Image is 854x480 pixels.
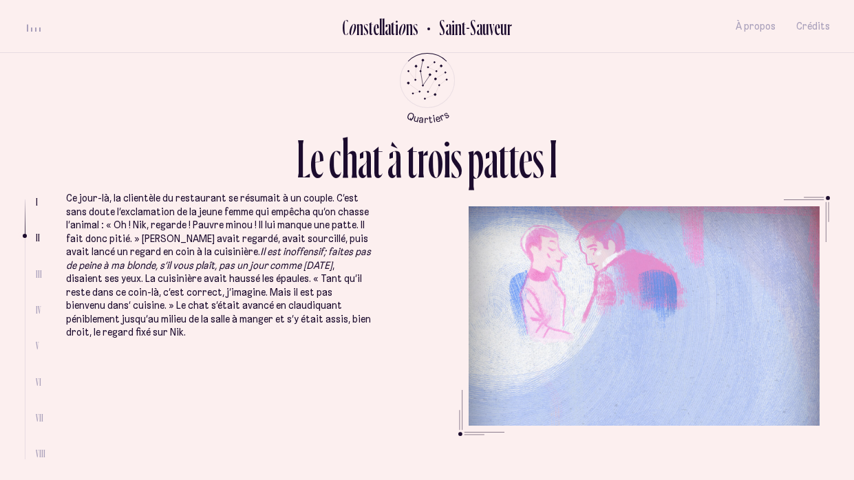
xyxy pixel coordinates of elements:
span: VIII [36,448,45,459]
div: o [348,16,356,39]
div: r [417,131,428,185]
span: III [36,268,42,280]
span: IV [36,304,41,316]
div: t [369,16,373,39]
div: s [451,131,462,185]
h2: Saint-Sauveur [429,16,512,39]
div: o [398,16,406,39]
div: o [428,131,443,185]
div: a [385,16,391,39]
button: Retour au Quartier [418,15,512,38]
span: À propos [736,21,776,32]
div: t [372,131,383,185]
span: Crédits [796,21,830,32]
div: C [342,16,348,39]
div: h [341,131,358,185]
div: t [391,16,395,39]
div: n [356,16,363,39]
div: p [467,131,484,185]
div: i [395,16,398,39]
button: Retour au menu principal [387,53,467,124]
div: L [297,131,310,185]
em: Il est inoffensif; faites pas de peine à ma blonde, s’il vous plaît, pas un jour comme [DATE] [66,246,371,272]
div: s [363,16,369,39]
div: e [519,131,533,185]
div: à [387,131,402,185]
span: I [36,196,38,208]
div: i [443,131,451,185]
div: c [329,131,341,185]
button: volume audio [25,19,43,34]
button: Crédits [796,10,830,43]
div: t [509,131,519,185]
div: s [413,16,418,39]
div: a [358,131,372,185]
span: V [36,340,39,351]
span: VII [36,412,43,424]
span: II [36,232,40,243]
tspan: Quartiers [405,108,451,125]
div: t [498,131,509,185]
button: À propos [736,10,776,43]
div: e [373,16,379,39]
p: Ce jour-là, la clientèle du restaurant se résumait à un couple. C’est sans doute l’exclamation de... [66,192,372,340]
div: n [406,16,413,39]
span: VI [36,376,41,388]
div: a [484,131,498,185]
div: t [407,131,417,185]
div: s [533,131,544,185]
div: l [382,16,385,39]
div: l [379,16,382,39]
div: e [310,131,324,185]
div: I [549,131,557,185]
